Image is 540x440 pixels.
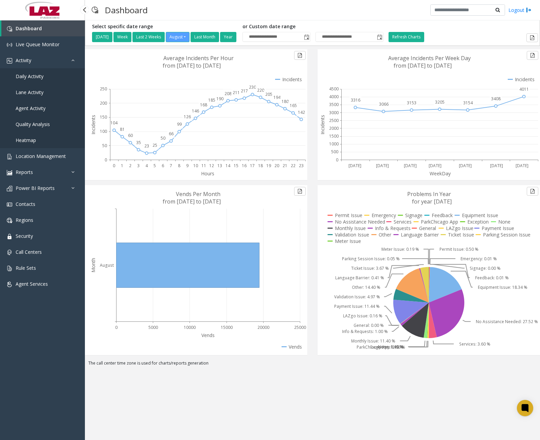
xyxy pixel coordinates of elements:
text: 5 [154,163,156,169]
button: Week [113,32,131,42]
text: 165 [290,103,297,108]
text: 220 [257,87,264,93]
text: 14 [226,163,231,169]
text: 15000 [221,324,233,330]
span: Regions [16,217,33,223]
text: 5000 [148,324,158,330]
text: 60 [128,133,133,138]
text: 99 [177,121,182,127]
text: 2 [129,163,131,169]
text: 3154 [463,100,473,106]
text: None: 1.49 % [378,344,403,350]
text: Average Incidents Per Week Day [388,54,471,62]
img: 'icon' [7,282,12,287]
text: 17 [250,163,255,169]
img: 'icon' [7,266,12,271]
text: Average Incidents Per Hour [163,54,234,62]
text: Parking Session Issue: 0.05 % [342,256,400,262]
span: Toggle popup [376,32,383,42]
text: 4011 [519,86,529,92]
text: Feedback: 0.01 % [475,275,509,281]
text: 3205 [435,99,445,105]
text: Hours [201,170,214,177]
text: 2000 [329,125,339,131]
text: 146 [192,108,199,114]
text: 6 [162,163,164,169]
text: 3066 [379,101,389,107]
span: Daily Activity [16,73,43,80]
text: 208 [224,91,232,96]
text: [DATE] [516,163,528,169]
text: 3316 [351,97,360,103]
text: 126 [184,114,191,120]
img: 'icon' [7,58,12,64]
text: 11 [201,163,206,169]
button: Export to pdf [294,51,306,60]
span: Security [16,233,33,239]
text: LAZgo Issue: 0.16 % [343,313,382,319]
button: Refresh Charts [389,32,424,42]
text: Emergency: 0.01 % [461,256,497,262]
span: Call Centers [16,249,42,255]
text: 10000 [184,324,196,330]
text: 1 [121,163,123,169]
text: 4 [145,163,148,169]
span: Dashboard [16,25,42,32]
text: from [DATE] to [DATE] [163,198,221,205]
text: 190 [216,96,223,102]
img: 'icon' [7,250,12,255]
text: 3 [137,163,140,169]
img: 'icon' [7,234,12,239]
text: 100 [100,128,107,134]
text: 50 [161,135,165,141]
text: 104 [110,120,118,126]
text: 7 [170,163,172,169]
text: 3000 [329,110,339,116]
text: Vends [201,332,215,338]
span: Lane Activity [16,89,43,95]
img: 'icon' [7,154,12,159]
h5: or Custom date range [242,24,383,30]
text: [DATE] [404,163,417,169]
text: 20 [274,163,279,169]
text: 217 [241,88,248,94]
text: for year [DATE] [412,198,452,205]
text: 185 [208,97,215,103]
text: 25000 [294,324,306,330]
h5: Select specific date range [92,24,237,30]
span: Agent Activity [16,105,46,111]
text: 35 [136,140,141,145]
text: Language Barrier: 0.41 % [335,275,384,281]
img: logout [526,6,532,14]
span: Live Queue Monitor [16,41,59,48]
text: 211 [233,90,240,95]
text: General: 0.00 % [354,322,384,328]
text: 23 [144,143,149,149]
text: 3408 [491,96,501,102]
text: [DATE] [490,163,503,169]
span: Heatmap [16,137,36,143]
button: Last Month [191,32,219,42]
text: 250 [100,86,107,92]
text: Other: 14.40 % [352,284,380,290]
text: 23 [299,163,304,169]
text: Info & Requests: 1.00 % [342,329,388,334]
text: Equipment Issue: 18.34 % [478,284,527,290]
text: 25 [152,142,157,148]
text: 1500 [329,133,339,139]
span: Quality Analysis [16,121,50,127]
text: Incidents [319,115,326,135]
text: 20000 [257,324,269,330]
span: Reports [16,169,33,175]
span: Power BI Reports [16,185,55,191]
text: 22 [291,163,295,169]
text: Month [90,258,96,272]
text: Permit Issue: 0.50 % [439,246,479,252]
span: Contacts [16,201,35,207]
text: Validation Issue: 4.97 % [334,294,380,300]
span: Toggle popup [303,32,310,42]
text: ParkChicago App: 0.66 % [357,344,405,350]
span: Location Management [16,153,66,159]
text: 200 [100,100,107,106]
text: Payment Issue: 11.44 % [334,303,380,309]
